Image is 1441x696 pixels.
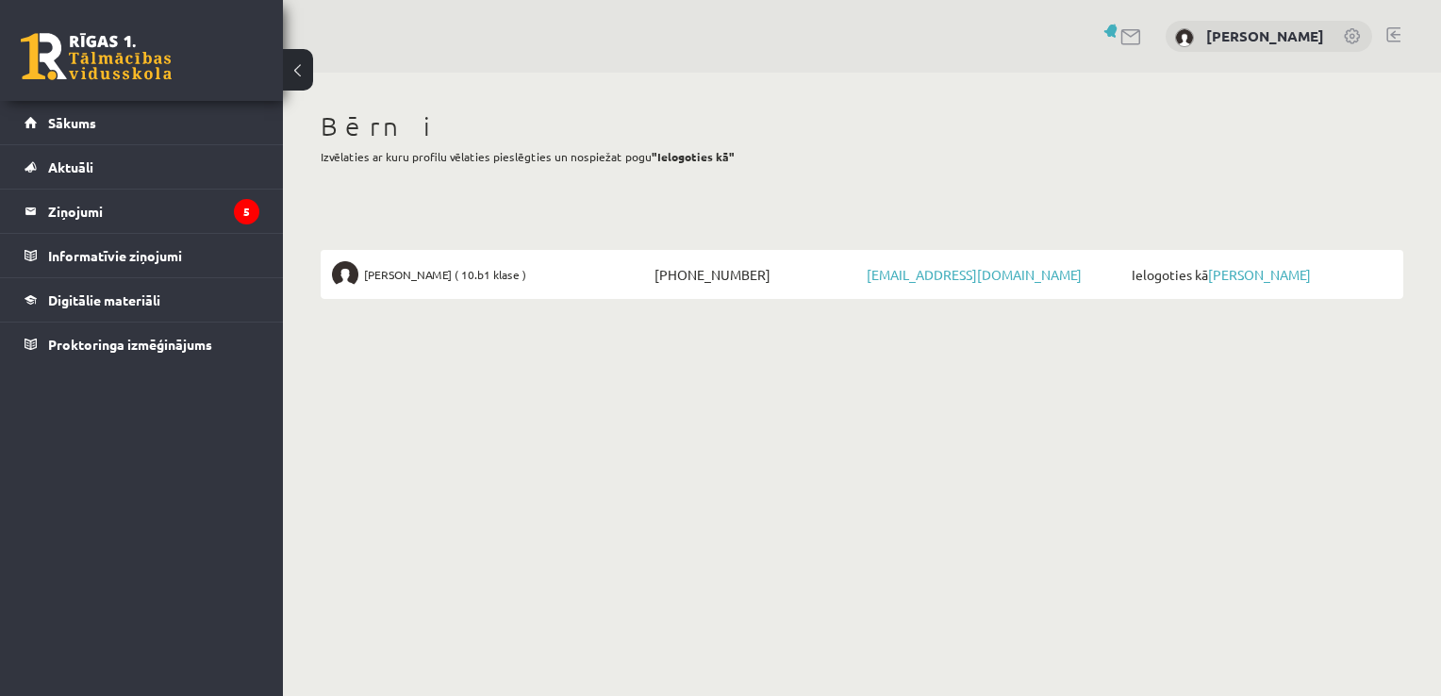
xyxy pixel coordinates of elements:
span: Aktuāli [48,158,93,175]
a: [EMAIL_ADDRESS][DOMAIN_NAME] [867,266,1082,283]
a: Digitālie materiāli [25,278,259,322]
span: [PHONE_NUMBER] [650,261,862,288]
legend: Ziņojumi [48,190,259,233]
span: Sākums [48,114,96,131]
i: 5 [234,199,259,224]
span: Digitālie materiāli [48,291,160,308]
legend: Informatīvie ziņojumi [48,234,259,277]
span: [PERSON_NAME] ( 10.b1 klase ) [364,261,526,288]
img: Irina Jarošenko [1175,28,1194,47]
p: Izvēlaties ar kuru profilu vēlaties pieslēgties un nospiežat pogu [321,148,1403,165]
a: Proktoringa izmēģinājums [25,323,259,366]
img: Elīna Kivriņa [332,261,358,288]
b: "Ielogoties kā" [652,149,735,164]
a: Rīgas 1. Tālmācības vidusskola [21,33,172,80]
span: Proktoringa izmēģinājums [48,336,212,353]
a: Informatīvie ziņojumi [25,234,259,277]
a: Sākums [25,101,259,144]
a: [PERSON_NAME] [1208,266,1311,283]
a: Ziņojumi5 [25,190,259,233]
h1: Bērni [321,110,1403,142]
a: [PERSON_NAME] [1206,26,1324,45]
span: Ielogoties kā [1127,261,1392,288]
a: Aktuāli [25,145,259,189]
